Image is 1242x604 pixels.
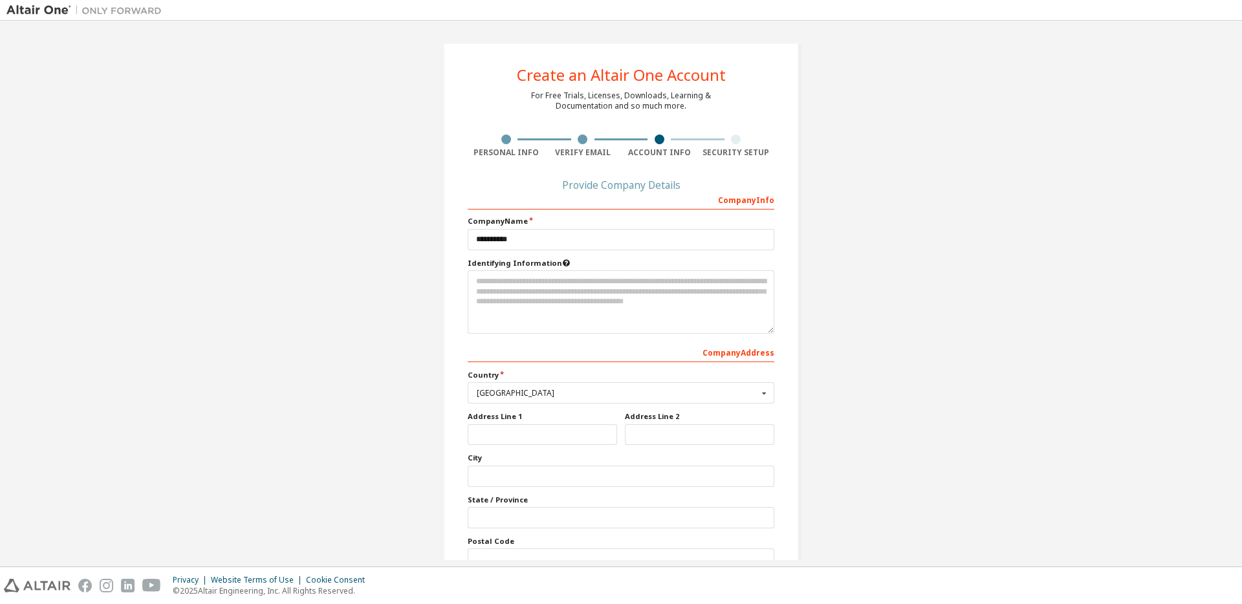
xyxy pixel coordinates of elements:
[121,579,135,592] img: linkedin.svg
[468,341,774,362] div: Company Address
[545,147,622,158] div: Verify Email
[468,189,774,210] div: Company Info
[173,575,211,585] div: Privacy
[468,495,774,505] label: State / Province
[173,585,373,596] p: © 2025 Altair Engineering, Inc. All Rights Reserved.
[142,579,161,592] img: youtube.svg
[468,370,774,380] label: Country
[625,411,774,422] label: Address Line 2
[468,147,545,158] div: Personal Info
[468,216,774,226] label: Company Name
[468,258,774,268] label: Please provide any information that will help our support team identify your company. Email and n...
[468,453,774,463] label: City
[78,579,92,592] img: facebook.svg
[100,579,113,592] img: instagram.svg
[621,147,698,158] div: Account Info
[6,4,168,17] img: Altair One
[468,536,774,546] label: Postal Code
[306,575,373,585] div: Cookie Consent
[4,579,71,592] img: altair_logo.svg
[211,575,306,585] div: Website Terms of Use
[468,181,774,189] div: Provide Company Details
[517,67,726,83] div: Create an Altair One Account
[531,91,711,111] div: For Free Trials, Licenses, Downloads, Learning & Documentation and so much more.
[477,389,758,397] div: [GEOGRAPHIC_DATA]
[468,411,617,422] label: Address Line 1
[698,147,775,158] div: Security Setup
